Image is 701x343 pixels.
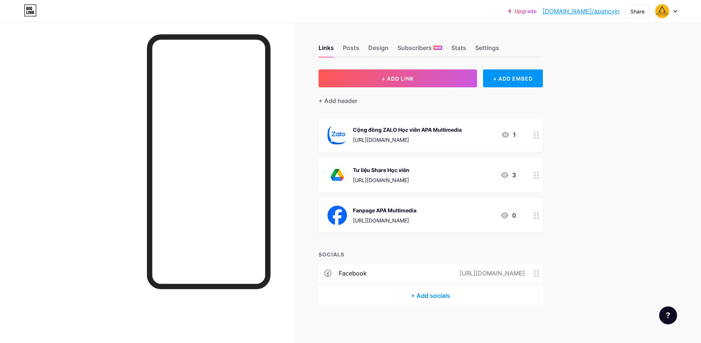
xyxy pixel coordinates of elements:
[328,125,347,144] img: Cộng đồng ZALO Học viên APA Multimedia
[500,171,516,180] div: 3
[353,206,416,214] div: Fanpage APA Multimedia
[448,269,534,278] div: [URL][DOMAIN_NAME]
[368,43,388,57] div: Design
[434,46,441,50] span: NEW
[353,166,409,174] div: Tư liệu Share Học viên
[353,136,462,144] div: [URL][DOMAIN_NAME]
[339,269,367,278] div: facebook
[353,126,462,134] div: Cộng đồng ZALO Học viên APA Multimedia
[397,43,442,57] div: Subscribers
[328,165,347,185] img: Tư liệu Share Học viên
[319,287,543,305] div: + Add socials
[475,43,499,57] div: Settings
[353,176,409,184] div: [URL][DOMAIN_NAME]
[328,206,347,225] img: Fanpage APA Multimedia
[319,69,477,87] button: + ADD LINK
[655,4,669,18] img: APA Học viên
[451,43,466,57] div: Stats
[542,7,619,16] a: [DOMAIN_NAME]/apahcvin
[508,8,536,14] a: Upgrade
[353,216,416,224] div: [URL][DOMAIN_NAME]
[319,43,334,57] div: Links
[319,250,543,258] div: SOCIALS
[382,75,414,82] span: + ADD LINK
[500,211,516,220] div: 0
[501,130,516,139] div: 1
[319,96,357,105] div: + Add header
[343,43,359,57] div: Posts
[630,7,645,15] div: Share
[483,69,542,87] div: + ADD EMBED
